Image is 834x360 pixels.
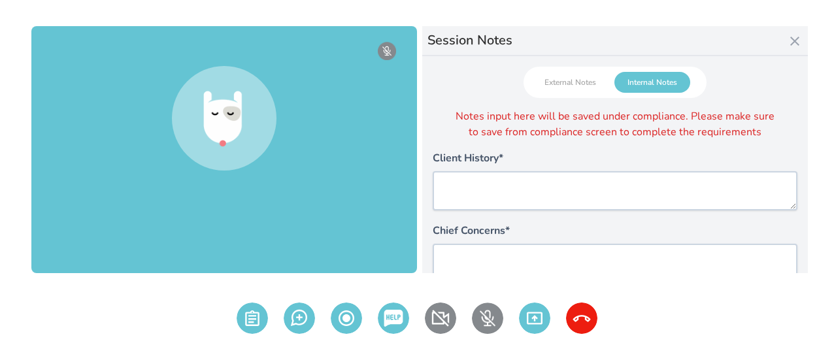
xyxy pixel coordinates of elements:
[433,150,503,166] label: Client History*
[433,223,510,238] label: Chief Concerns*
[566,303,597,334] img: EndCallRed.png
[378,42,396,60] img: image
[427,31,512,50] div: Session Notes
[472,303,503,334] img: micOff11.png
[519,303,550,334] img: ScreenShare.svg
[331,303,362,334] img: Recording1.svg
[237,303,268,334] img: Assessment1.svg
[425,303,456,334] img: videoOff11.png
[378,303,409,334] img: help_button.svg
[452,108,778,140] div: Notes input here will be saved under compliance. Please make sure to save from compliance screen ...
[284,303,315,334] img: addNotes1.svg
[614,72,690,93] div: Internal Notes
[531,72,609,93] div: External Notes
[195,86,254,151] img: image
